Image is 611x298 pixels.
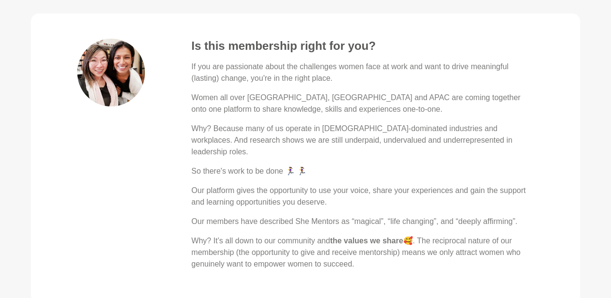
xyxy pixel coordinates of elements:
[191,39,534,53] h4: Is this membership right for you?
[191,235,534,270] p: Why? It’s all down to our community and 🥰. The reciprocal nature of our membership (the opportuni...
[330,237,403,245] strong: the values we share
[191,123,534,158] p: Why? Because many of us operate in [DEMOGRAPHIC_DATA]-dominated industries and workplaces. And re...
[191,61,534,84] p: If you are passionate about the challenges women face at work and want to drive meaningful (lasti...
[191,216,534,227] p: Our members have described She Mentors as “magical”, “life changing”, and “deeply affirming”.
[191,185,534,208] p: Our platform gives the opportunity to use your voice, share your experiences and gain the support...
[191,92,534,115] p: Women all over [GEOGRAPHIC_DATA], [GEOGRAPHIC_DATA] and APAC are coming together onto one platfor...
[191,165,534,177] p: So there's work to be done 🏃‍♀️ 🏃‍♀️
